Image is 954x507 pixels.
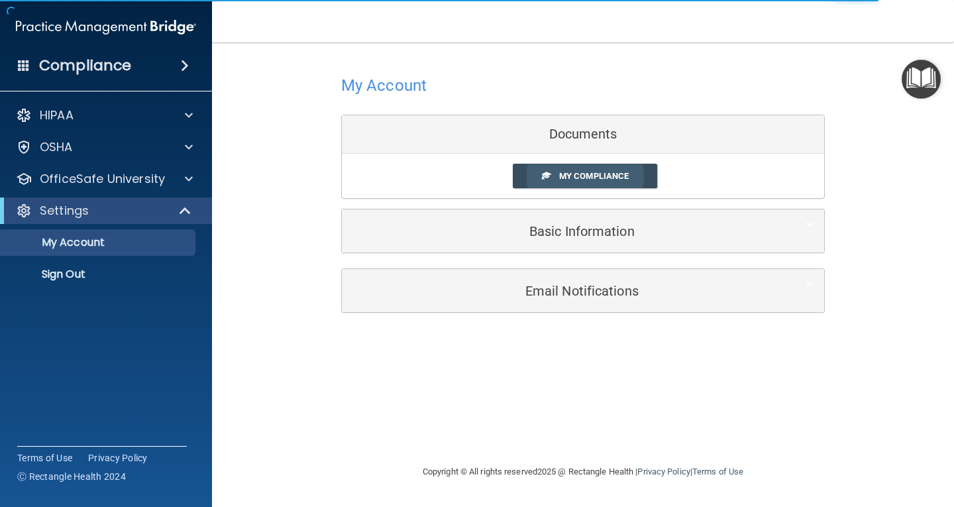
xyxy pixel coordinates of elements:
[559,171,629,181] span: My Compliance
[16,203,192,219] a: Settings
[341,77,427,94] h4: My Account
[342,115,824,154] div: Documents
[88,451,148,465] a: Privacy Policy
[40,107,74,123] p: HIPAA
[637,467,690,477] a: Privacy Policy
[352,276,814,306] a: Email Notifications
[9,236,189,249] p: My Account
[17,451,72,465] a: Terms of Use
[39,56,131,75] h4: Compliance
[16,171,193,187] a: OfficeSafe University
[352,284,774,298] h5: Email Notifications
[16,107,193,123] a: HIPAA
[40,203,89,219] p: Settings
[902,60,941,99] button: Open Resource Center
[16,139,193,155] a: OSHA
[341,451,825,493] div: Copyright © All rights reserved 2025 @ Rectangle Health | |
[17,470,126,483] span: Ⓒ Rectangle Health 2024
[352,216,814,246] a: Basic Information
[40,171,165,187] p: OfficeSafe University
[692,467,743,477] a: Terms of Use
[16,14,196,40] img: PMB logo
[40,139,73,155] p: OSHA
[352,224,774,239] h5: Basic Information
[9,268,189,281] p: Sign Out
